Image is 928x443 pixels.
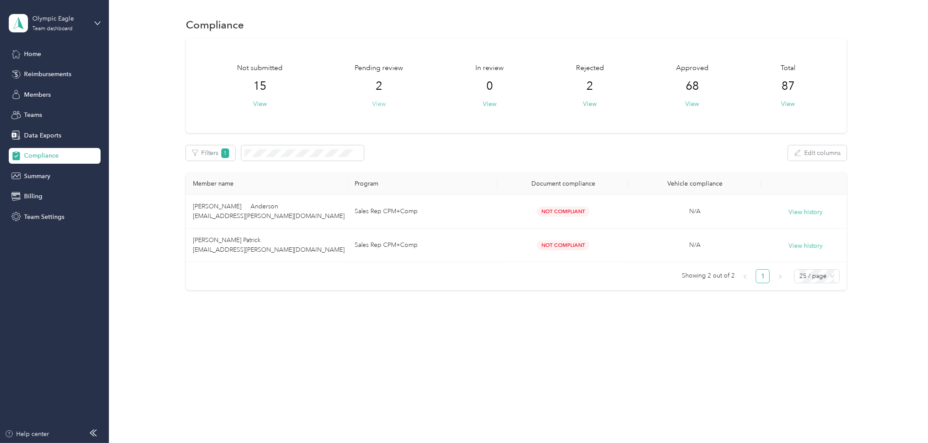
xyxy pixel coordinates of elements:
span: Teams [24,110,42,120]
div: Document compliance [504,180,622,187]
th: Program [348,173,497,195]
button: Edit columns [788,145,847,161]
h1: Compliance [186,20,244,29]
span: Team Settings [24,212,64,221]
span: Members [24,90,51,99]
button: left [738,269,752,283]
span: In review [475,63,504,74]
span: Showing 2 out of 2 [682,269,735,282]
span: left [743,274,748,279]
span: Compliance [24,151,59,160]
div: Page Size [794,269,840,283]
button: Filters1 [186,145,235,161]
iframe: Everlance-gr Chat Button Frame [879,394,928,443]
span: N/A [689,241,701,249]
a: 1 [756,270,769,283]
span: [PERSON_NAME] Anderson [EMAIL_ADDRESS][PERSON_NAME][DOMAIN_NAME] [193,203,345,220]
th: Member name [186,173,348,195]
td: Sales Rep CPM+Comp [348,229,497,262]
button: View history [788,241,823,251]
span: 0 [486,79,493,93]
button: View history [788,207,823,217]
span: Pending review [355,63,403,74]
li: Next Page [773,269,787,283]
div: Olympic Eagle [32,14,87,23]
button: right [773,269,787,283]
li: Previous Page [738,269,752,283]
button: View [253,99,267,109]
button: Help center [5,429,49,439]
button: View [483,99,496,109]
span: Total [781,63,795,74]
td: Sales Rep CPM+Comp [348,195,497,229]
span: Summary [24,172,50,181]
span: Home [24,49,41,59]
span: Data Exports [24,131,61,140]
span: Billing [24,192,42,201]
button: View [583,99,597,109]
span: 2 [376,79,382,93]
button: View [781,99,795,109]
div: Vehicle compliance [636,180,754,187]
span: 1 [221,148,229,158]
span: 15 [253,79,266,93]
div: Team dashboard [32,26,73,32]
span: N/A [689,207,701,215]
span: [PERSON_NAME] Patrick [EMAIL_ADDRESS][PERSON_NAME][DOMAIN_NAME] [193,236,345,253]
span: right [778,274,783,279]
span: Reimbursements [24,70,71,79]
span: Approved [676,63,708,74]
span: Not submitted [237,63,283,74]
span: 2 [587,79,593,93]
button: View [685,99,699,109]
span: 25 / page [799,270,834,283]
span: Rejected [576,63,604,74]
span: 68 [686,79,699,93]
span: Not Compliant [537,207,590,217]
button: View [372,99,386,109]
span: Not Compliant [537,240,590,250]
span: 87 [781,79,795,93]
